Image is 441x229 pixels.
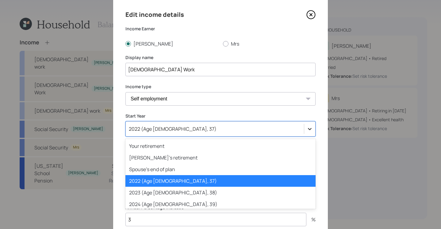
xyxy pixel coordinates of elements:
label: Income type [125,84,316,90]
label: Display name [125,54,316,61]
div: 2024 (Age [DEMOGRAPHIC_DATA], 39) [125,198,316,210]
label: [PERSON_NAME] [125,40,218,47]
h4: Edit income details [125,10,184,20]
div: 2022 (Age [DEMOGRAPHIC_DATA], 37) [129,126,217,132]
div: % [306,217,316,222]
label: Start Year [125,113,316,119]
label: Income Earner [125,26,316,32]
div: Spouse's end of plan [125,163,316,175]
label: Mrs [223,40,316,47]
div: Your retirement [125,140,316,152]
div: [PERSON_NAME]'s retirement [125,152,316,163]
div: 2022 (Age [DEMOGRAPHIC_DATA], 37) [125,175,316,187]
div: 2023 (Age [DEMOGRAPHIC_DATA], 38) [125,187,316,198]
